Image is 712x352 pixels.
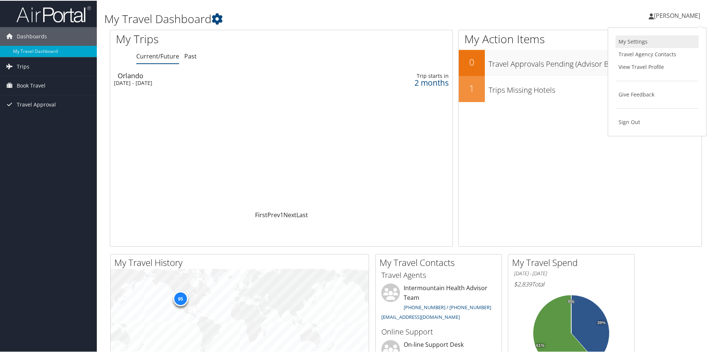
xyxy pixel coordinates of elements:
[459,31,702,46] h1: My Action Items
[616,35,699,47] a: My Settings
[536,343,544,347] tspan: 61%
[649,4,708,26] a: [PERSON_NAME]
[267,210,280,218] a: Prev
[17,57,29,75] span: Trips
[616,47,699,60] a: Travel Agency Contacts
[173,291,188,305] div: 95
[512,256,634,268] h2: My Travel Spend
[514,279,532,288] span: $2,839
[459,55,485,68] h2: 0
[514,269,629,276] h6: [DATE] - [DATE]
[184,51,197,60] a: Past
[17,76,45,94] span: Book Travel
[489,54,702,69] h3: Travel Approvals Pending (Advisor Booked)
[459,81,485,94] h2: 1
[654,11,700,19] span: [PERSON_NAME]
[568,299,574,303] tspan: 0%
[378,283,500,323] li: Intermountain Health Advisor Team
[296,210,308,218] a: Last
[255,210,267,218] a: First
[616,88,699,100] a: Give Feedback
[360,79,449,85] div: 2 months
[360,72,449,79] div: Trip starts in
[616,115,699,128] a: Sign Out
[381,269,496,280] h3: Travel Agents
[381,326,496,336] h3: Online Support
[379,256,502,268] h2: My Travel Contacts
[118,72,317,78] div: Orlando
[404,303,491,310] a: [PHONE_NUMBER] / [PHONE_NUMBER]
[136,51,179,60] a: Current/Future
[17,95,56,113] span: Travel Approval
[597,320,605,324] tspan: 39%
[459,75,702,101] a: 1Trips Missing Hotels
[280,210,283,218] a: 1
[16,5,91,22] img: airportal-logo.png
[489,80,702,95] h3: Trips Missing Hotels
[283,210,296,218] a: Next
[514,279,629,288] h6: Total
[114,79,313,86] div: [DATE] - [DATE]
[459,49,702,75] a: 0Travel Approvals Pending (Advisor Booked)
[114,256,369,268] h2: My Travel History
[116,31,304,46] h1: My Trips
[616,60,699,73] a: View Travel Profile
[381,313,460,320] a: [EMAIL_ADDRESS][DOMAIN_NAME]
[17,26,47,45] span: Dashboards
[104,10,506,26] h1: My Travel Dashboard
